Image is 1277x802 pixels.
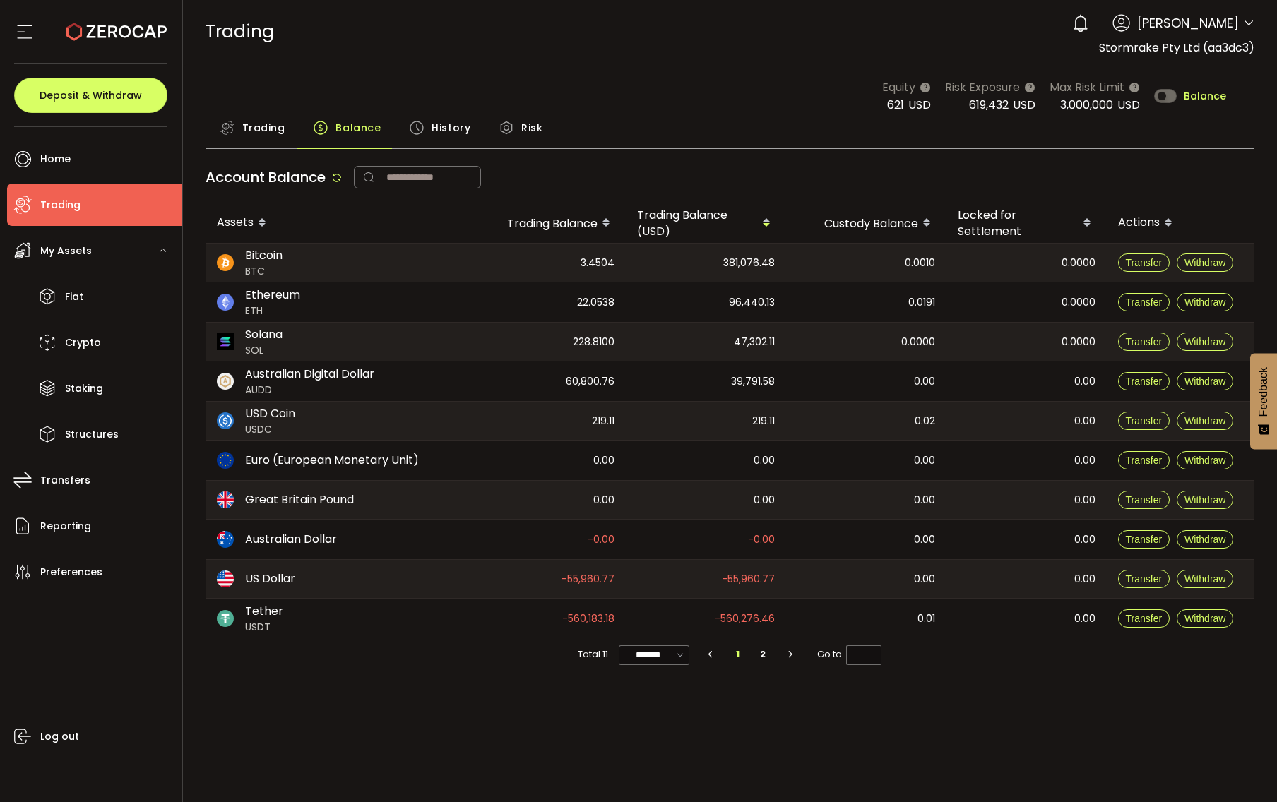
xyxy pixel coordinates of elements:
span: -560,183.18 [562,611,614,627]
button: Withdraw [1177,491,1233,509]
div: Assets [206,211,465,235]
span: 47,302.11 [734,334,775,350]
span: Total 11 [578,645,608,664]
span: Max Risk Limit [1050,78,1124,96]
span: 0.00 [914,571,935,587]
span: Withdraw [1184,494,1225,505]
span: Balance [1184,91,1226,101]
span: 0.00 [1074,413,1095,429]
img: eth_portfolio.svg [217,294,234,311]
img: gbp_portfolio.svg [217,491,234,508]
span: 3,000,000 [1060,97,1113,113]
span: USD [1117,97,1140,113]
span: Balance [335,114,381,142]
span: 96,440.13 [729,294,775,311]
span: Withdraw [1184,336,1225,347]
span: 0.00 [914,373,935,390]
span: Withdraw [1184,297,1225,308]
span: Stormrake Pty Ltd (aa3dc3) [1099,40,1254,56]
span: 0.0010 [905,255,935,271]
span: Deposit & Withdraw [40,90,142,100]
span: Withdraw [1184,534,1225,545]
span: Withdraw [1184,455,1225,466]
span: Crypto [65,333,101,353]
img: usd_portfolio.svg [217,570,234,587]
img: usdc_portfolio.svg [217,412,234,429]
span: History [432,114,470,142]
span: Transfer [1126,573,1163,585]
span: My Assets [40,241,92,261]
span: Transfer [1126,297,1163,308]
span: 3.4504 [581,255,614,271]
span: Preferences [40,562,102,582]
button: Withdraw [1177,253,1233,272]
button: Withdraw [1177,333,1233,351]
button: Transfer [1118,491,1170,509]
span: -560,276.46 [715,611,775,627]
span: Trading [40,195,81,215]
div: Locked for Settlement [946,207,1107,239]
button: Feedback - Show survey [1250,353,1277,449]
span: USDC [245,422,295,437]
span: Withdraw [1184,257,1225,268]
button: Transfer [1118,609,1170,628]
span: Ethereum [245,287,300,304]
button: Transfer [1118,253,1170,272]
span: Withdraw [1184,573,1225,585]
span: 228.8100 [573,334,614,350]
span: -55,960.77 [562,571,614,587]
span: US Dollar [245,570,295,587]
span: 0.02 [915,413,935,429]
span: Account Balance [206,167,326,187]
span: -0.00 [588,532,614,548]
span: Tether [245,603,283,620]
span: Reporting [40,516,91,537]
span: Risk Exposure [945,78,1020,96]
button: Deposit & Withdraw [14,78,167,113]
span: 0.00 [593,453,614,469]
button: Transfer [1118,451,1170,469]
span: USD [1013,97,1035,113]
span: 0.00 [754,492,775,508]
span: -0.00 [748,532,775,548]
button: Transfer [1118,333,1170,351]
span: 0.00 [1074,532,1095,548]
span: Bitcoin [245,247,283,264]
button: Transfer [1118,372,1170,390]
span: Structures [65,424,119,445]
span: Transfer [1126,336,1163,347]
span: Transfer [1126,455,1163,466]
span: Withdraw [1184,376,1225,387]
button: Transfer [1118,412,1170,430]
button: Withdraw [1177,372,1233,390]
span: 0.01 [917,611,935,627]
span: Australian Digital Dollar [245,366,374,383]
button: Withdraw [1177,609,1233,628]
span: Risk [521,114,542,142]
span: 0.00 [593,492,614,508]
span: Go to [817,645,881,664]
span: Australian Dollar [245,531,337,548]
span: Transfer [1126,376,1163,387]
li: 2 [750,645,776,664]
span: Log out [40,726,79,747]
span: 0.00 [1074,373,1095,390]
span: 39,791.58 [731,373,775,390]
span: Staking [65,378,103,399]
span: Euro (European Monetary Unit) [245,452,419,469]
button: Transfer [1118,293,1170,311]
img: usdt_portfolio.svg [217,610,234,627]
span: Withdraw [1184,415,1225,426]
iframe: Chat Widget [1206,734,1277,802]
img: aud_portfolio.svg [217,531,234,548]
span: Trading [242,114,285,142]
button: Transfer [1118,570,1170,588]
button: Withdraw [1177,293,1233,311]
span: 0.0191 [908,294,935,311]
span: Fiat [65,287,83,307]
span: 0.00 [914,532,935,548]
span: BTC [245,264,283,279]
span: 0.0000 [901,334,935,350]
span: 619,432 [969,97,1009,113]
span: AUDD [245,383,374,397]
